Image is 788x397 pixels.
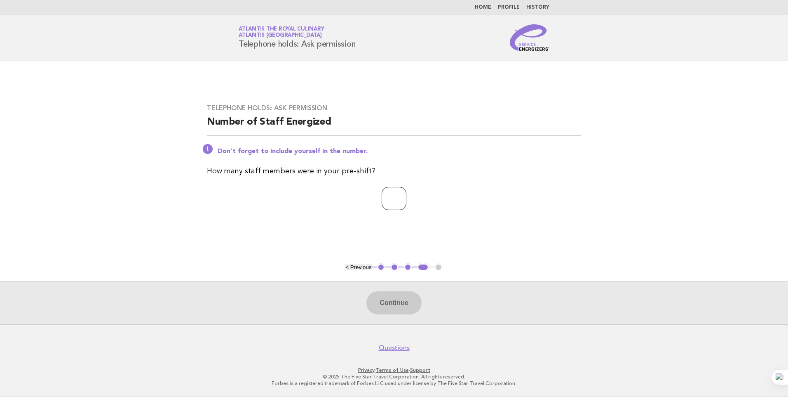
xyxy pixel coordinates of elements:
[358,367,375,373] a: Privacy
[417,263,429,272] button: 4
[377,263,385,272] button: 1
[142,373,646,380] p: © 2025 The Five Star Travel Corporation. All rights reserved.
[239,26,324,38] a: Atlantis the Royal CulinaryAtlantis [GEOGRAPHIC_DATA]
[207,165,581,177] p: How many staff members were in your pre-shift?
[510,24,549,51] img: Service Energizers
[239,27,355,48] h1: Telephone holds: Ask permission
[498,5,520,10] a: Profile
[207,116,581,136] h2: Number of Staff Energized
[379,344,410,352] a: Questions
[475,5,491,10] a: Home
[218,147,581,156] p: Don't forget to include yourself in the number.
[404,263,412,272] button: 3
[207,104,581,112] h3: Telephone holds: Ask permission
[239,33,322,38] span: Atlantis [GEOGRAPHIC_DATA]
[142,367,646,373] p: · ·
[142,380,646,387] p: Forbes is a registered trademark of Forbes LLC used under license by The Five Star Travel Corpora...
[526,5,549,10] a: History
[376,367,409,373] a: Terms of Use
[410,367,430,373] a: Support
[345,264,371,270] button: < Previous
[390,263,399,272] button: 2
